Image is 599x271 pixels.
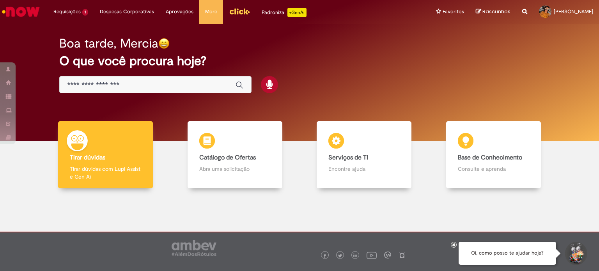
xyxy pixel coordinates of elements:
[59,37,158,50] h2: Boa tarde, Mercia
[458,165,529,173] p: Consulte e aprenda
[158,38,170,49] img: happy-face.png
[367,250,377,260] img: logo_footer_youtube.png
[82,9,88,16] span: 1
[564,242,587,265] button: Iniciar Conversa de Suporte
[353,253,357,258] img: logo_footer_linkedin.png
[458,154,522,161] b: Base de Conhecimento
[70,154,105,161] b: Tirar dúvidas
[59,54,540,68] h2: O que você procura hoje?
[323,254,327,258] img: logo_footer_facebook.png
[299,121,429,189] a: Serviços de TI Encontre ajuda
[554,8,593,15] span: [PERSON_NAME]
[199,165,271,173] p: Abra uma solicitação
[384,252,391,259] img: logo_footer_workplace.png
[482,8,510,15] span: Rascunhos
[476,8,510,16] a: Rascunhos
[229,5,250,17] img: click_logo_yellow_360x200.png
[328,165,400,173] p: Encontre ajuda
[53,8,81,16] span: Requisições
[262,8,307,17] div: Padroniza
[70,165,141,181] p: Tirar dúvidas com Lupi Assist e Gen Ai
[287,8,307,17] p: +GenAi
[399,252,406,259] img: logo_footer_naosei.png
[459,242,556,265] div: Oi, como posso te ajudar hoje?
[100,8,154,16] span: Despesas Corporativas
[41,121,170,189] a: Tirar dúvidas Tirar dúvidas com Lupi Assist e Gen Ai
[429,121,558,189] a: Base de Conhecimento Consulte e aprenda
[1,4,41,19] img: ServiceNow
[170,121,300,189] a: Catálogo de Ofertas Abra uma solicitação
[172,240,216,256] img: logo_footer_ambev_rotulo_gray.png
[199,154,256,161] b: Catálogo de Ofertas
[443,8,464,16] span: Favoritos
[328,154,368,161] b: Serviços de TI
[166,8,193,16] span: Aprovações
[338,254,342,258] img: logo_footer_twitter.png
[205,8,217,16] span: More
